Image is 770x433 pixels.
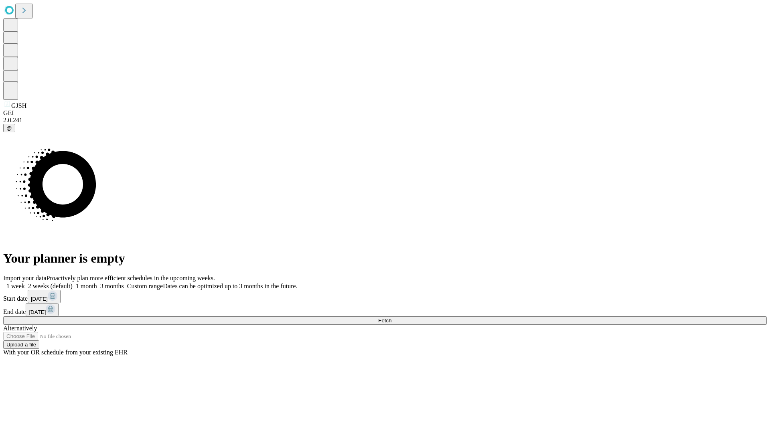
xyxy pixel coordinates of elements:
button: Upload a file [3,340,39,349]
div: Start date [3,290,767,303]
button: @ [3,124,15,132]
span: [DATE] [29,309,46,315]
span: @ [6,125,12,131]
span: 1 week [6,283,25,289]
button: [DATE] [26,303,59,316]
span: [DATE] [31,296,48,302]
span: Proactively plan more efficient schedules in the upcoming weeks. [47,275,215,281]
span: Alternatively [3,325,37,332]
span: With your OR schedule from your existing EHR [3,349,128,356]
div: End date [3,303,767,316]
span: 3 months [100,283,124,289]
span: Import your data [3,275,47,281]
h1: Your planner is empty [3,251,767,266]
span: GJSH [11,102,26,109]
span: 1 month [76,283,97,289]
span: 2 weeks (default) [28,283,73,289]
span: Dates can be optimized up to 3 months in the future. [163,283,297,289]
span: Custom range [127,283,163,289]
button: [DATE] [28,290,61,303]
button: Fetch [3,316,767,325]
div: GEI [3,109,767,117]
div: 2.0.241 [3,117,767,124]
span: Fetch [378,318,391,324]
